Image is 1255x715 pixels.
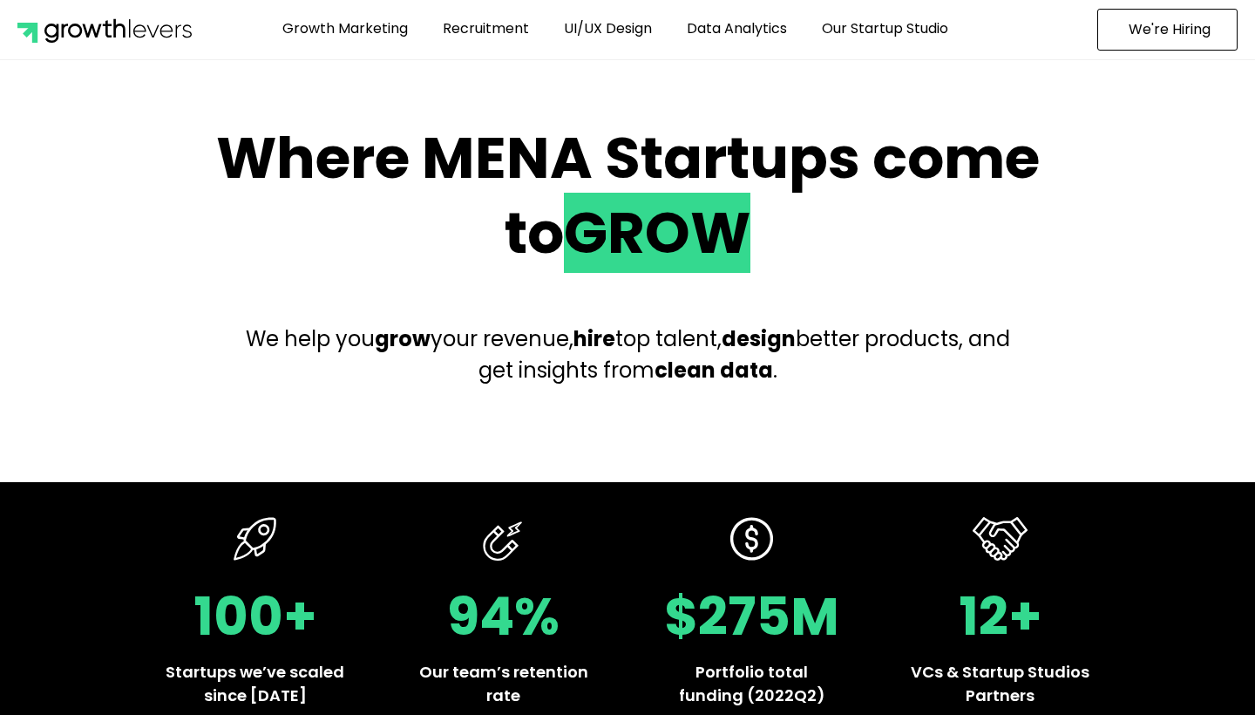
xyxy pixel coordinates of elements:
p: VCs & Startup Studios Partners [911,660,1089,707]
a: We're Hiring [1097,9,1238,51]
p: Our team’s retention rate [414,660,593,707]
b: grow [375,324,431,353]
h2: Where MENA Startups come to [196,121,1059,271]
b: hire [573,324,615,353]
b: design [722,324,796,353]
p: We help you your revenue, top talent, better products, and get insights from . [231,323,1024,386]
h2: $275M [662,590,841,643]
h2: 12+ [911,590,1089,643]
span: GROW [564,193,750,273]
a: Data Analytics [674,9,800,49]
b: clean data [655,356,773,385]
a: Our Startup Studio [809,9,961,49]
a: Recruitment [430,9,542,49]
a: UI/UX Design [551,9,665,49]
p: Portfolio total funding (2022Q2) [662,660,841,707]
p: Startups we’ve scaled since [DATE] [166,660,344,707]
h2: 100+ [166,590,344,643]
h2: 94% [414,590,593,643]
a: Growth Marketing [269,9,421,49]
nav: Menu [200,9,1030,49]
span: We're Hiring [1129,23,1211,37]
